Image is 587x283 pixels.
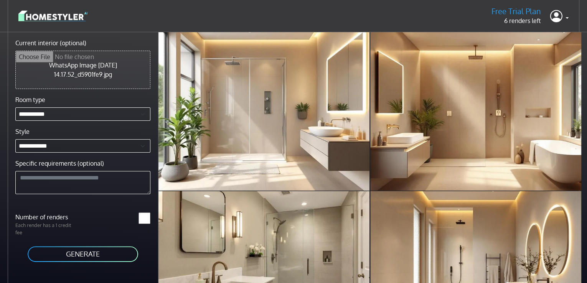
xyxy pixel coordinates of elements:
p: Each render has a 1 credit fee [11,222,83,236]
h5: Free Trial Plan [491,7,541,16]
label: Style [15,127,30,136]
label: Number of renders [11,212,83,222]
label: Room type [15,95,45,104]
label: Current interior (optional) [15,38,86,48]
label: Specific requirements (optional) [15,159,104,168]
img: logo-3de290ba35641baa71223ecac5eacb59cb85b4c7fdf211dc9aaecaaee71ea2f8.svg [18,9,87,23]
p: 6 renders left [491,16,541,25]
button: GENERATE [27,245,139,263]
